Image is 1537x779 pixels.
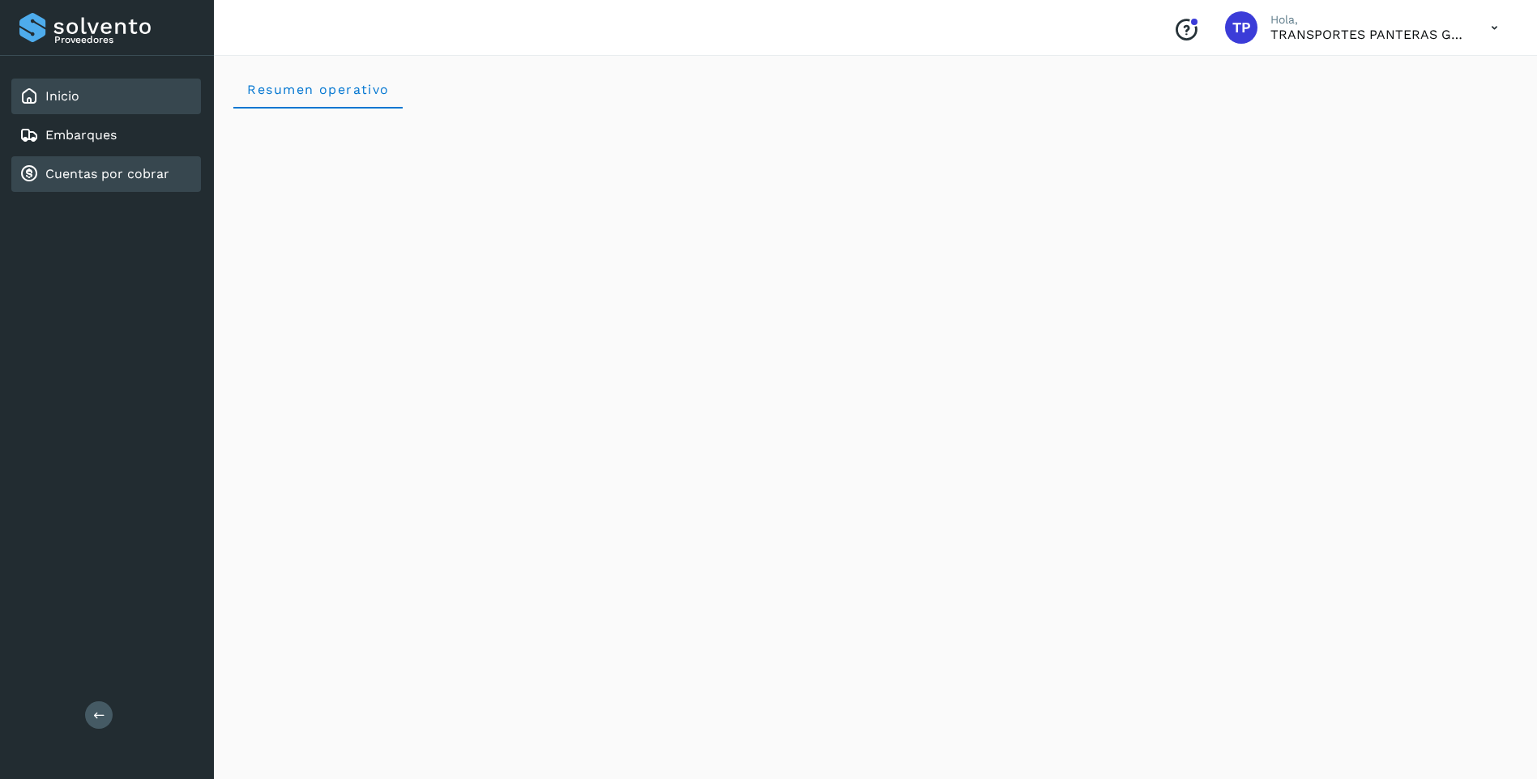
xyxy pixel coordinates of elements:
div: Embarques [11,117,201,153]
p: TRANSPORTES PANTERAS GAPO S.A. DE C.V. [1270,27,1465,42]
p: Proveedores [54,34,194,45]
span: Resumen operativo [246,82,390,97]
a: Cuentas por cobrar [45,166,169,181]
div: Cuentas por cobrar [11,156,201,192]
p: Hola, [1270,13,1465,27]
a: Embarques [45,127,117,143]
div: Inicio [11,79,201,114]
a: Inicio [45,88,79,104]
